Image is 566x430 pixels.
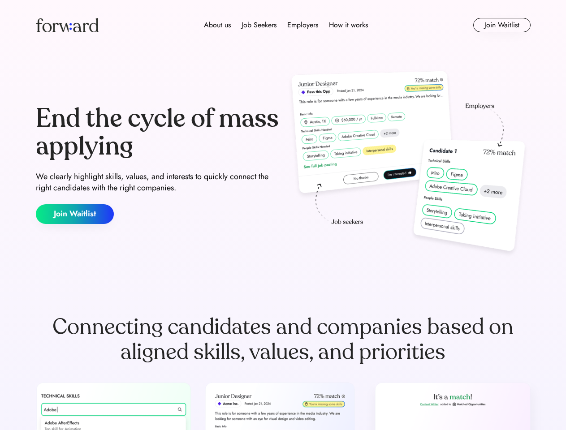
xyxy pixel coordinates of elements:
div: We clearly highlight skills, values, and interests to quickly connect the right candidates with t... [36,171,280,193]
div: Job Seekers [242,20,277,30]
img: hero-image.png [287,68,531,261]
div: About us [204,20,231,30]
div: Connecting candidates and companies based on aligned skills, values, and priorities [36,314,531,365]
div: End the cycle of mass applying [36,105,280,160]
img: Forward logo [36,18,99,32]
button: Join Waitlist [36,204,114,224]
div: Employers [287,20,318,30]
button: Join Waitlist [473,18,531,32]
div: How it works [329,20,368,30]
